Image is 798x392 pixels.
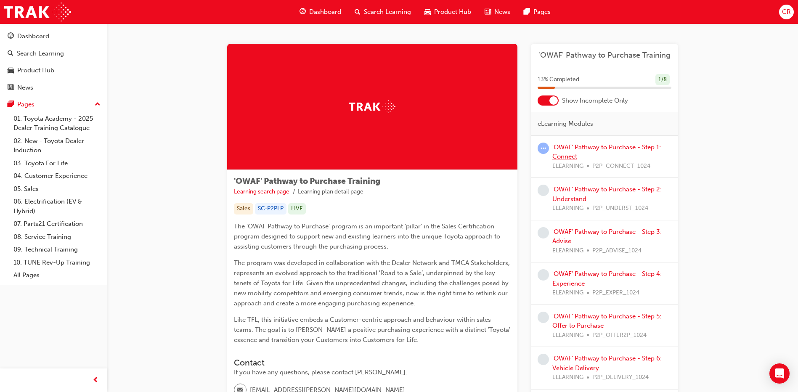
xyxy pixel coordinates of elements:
span: pages-icon [524,7,530,17]
a: 03. Toyota For Life [10,157,104,170]
span: News [494,7,510,17]
img: Trak [4,3,71,21]
div: News [17,83,33,93]
span: news-icon [485,7,491,17]
div: SC-P2PLP [255,203,286,215]
span: ELEARNING [552,246,583,256]
span: guage-icon [300,7,306,17]
h3: Contact [234,358,511,368]
span: Like TFL, this initiative embeds a Customer-centric approach and behaviour within sales teams. Th... [234,316,512,344]
span: ELEARNING [552,288,583,298]
a: Product Hub [3,63,104,78]
span: P2P_CONNECT_1024 [592,162,650,171]
a: 10. TUNE Rev-Up Training [10,256,104,269]
a: 08. Service Training [10,230,104,244]
div: Product Hub [17,66,54,75]
span: The program was developed in collaboration with the Dealer Network and TMCA Stakeholders, represe... [234,259,512,307]
img: Trak [349,100,395,113]
span: 'OWAF' Pathway to Purchase Training [234,176,380,186]
span: learningRecordVerb_NONE-icon [538,312,549,323]
a: Dashboard [3,29,104,44]
span: learningRecordVerb_NONE-icon [538,354,549,365]
a: Learning search page [234,188,289,195]
span: ELEARNING [552,373,583,382]
a: 'OWAF' Pathway to Purchase - Step 2: Understand [552,185,662,203]
span: learningRecordVerb_NONE-icon [538,269,549,281]
div: Pages [17,100,34,109]
span: car-icon [424,7,431,17]
a: All Pages [10,269,104,282]
a: 05. Sales [10,183,104,196]
span: eLearning Modules [538,119,593,129]
span: P2P_OFFER2P_1024 [592,331,647,340]
span: learningRecordVerb_ATTEMPT-icon [538,143,549,154]
span: guage-icon [8,33,14,40]
a: car-iconProduct Hub [418,3,478,21]
a: 'OWAF' Pathway to Purchase - Step 3: Advise [552,228,662,245]
div: If you have any questions, please contact [PERSON_NAME]. [234,368,511,377]
span: ELEARNING [552,162,583,171]
span: search-icon [355,7,361,17]
a: 'OWAF' Pathway to Purchase - Step 6: Vehicle Delivery [552,355,662,372]
span: P2P_EXPER_1024 [592,288,639,298]
span: 13 % Completed [538,75,579,85]
a: search-iconSearch Learning [348,3,418,21]
a: 'OWAF' Pathway to Purchase - Step 5: Offer to Purchase [552,313,661,330]
span: learningRecordVerb_NONE-icon [538,185,549,196]
div: Dashboard [17,32,49,41]
div: Open Intercom Messenger [769,363,790,384]
a: 07. Parts21 Certification [10,217,104,230]
span: Search Learning [364,7,411,17]
a: 01. Toyota Academy - 2025 Dealer Training Catalogue [10,112,104,135]
li: Learning plan detail page [298,187,363,197]
a: 09. Technical Training [10,243,104,256]
span: P2P_ADVISE_1024 [592,246,642,256]
span: car-icon [8,67,14,74]
span: learningRecordVerb_NONE-icon [538,227,549,238]
span: Dashboard [309,7,341,17]
a: 06. Electrification (EV & Hybrid) [10,195,104,217]
a: 'OWAF' Pathway to Purchase - Step 4: Experience [552,270,662,287]
a: 02. New - Toyota Dealer Induction [10,135,104,157]
button: Pages [3,97,104,112]
span: up-icon [95,99,101,110]
a: news-iconNews [478,3,517,21]
div: 1 / 8 [655,74,670,85]
span: news-icon [8,84,14,92]
span: search-icon [8,50,13,58]
div: Search Learning [17,49,64,58]
a: 'OWAF' Pathway to Purchase - Step 1: Connect [552,143,661,161]
a: 04. Customer Experience [10,170,104,183]
span: CR [782,7,791,17]
a: Search Learning [3,46,104,61]
span: Product Hub [434,7,471,17]
span: P2P_UNDERST_1024 [592,204,648,213]
span: The 'OWAF Pathway to Purchase' program is an important 'pillar' in the Sales Certification progra... [234,222,502,250]
span: ELEARNING [552,331,583,340]
span: ELEARNING [552,204,583,213]
a: guage-iconDashboard [293,3,348,21]
span: P2P_DELIVERY_1024 [592,373,649,382]
span: Pages [533,7,551,17]
a: News [3,80,104,95]
span: prev-icon [93,375,99,386]
a: 'OWAF' Pathway to Purchase Training [538,50,671,60]
div: LIVE [288,203,306,215]
button: DashboardSearch LearningProduct HubNews [3,27,104,97]
button: CR [779,5,794,19]
span: pages-icon [8,101,14,109]
div: Sales [234,203,253,215]
span: Show Incomplete Only [562,96,628,106]
a: pages-iconPages [517,3,557,21]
